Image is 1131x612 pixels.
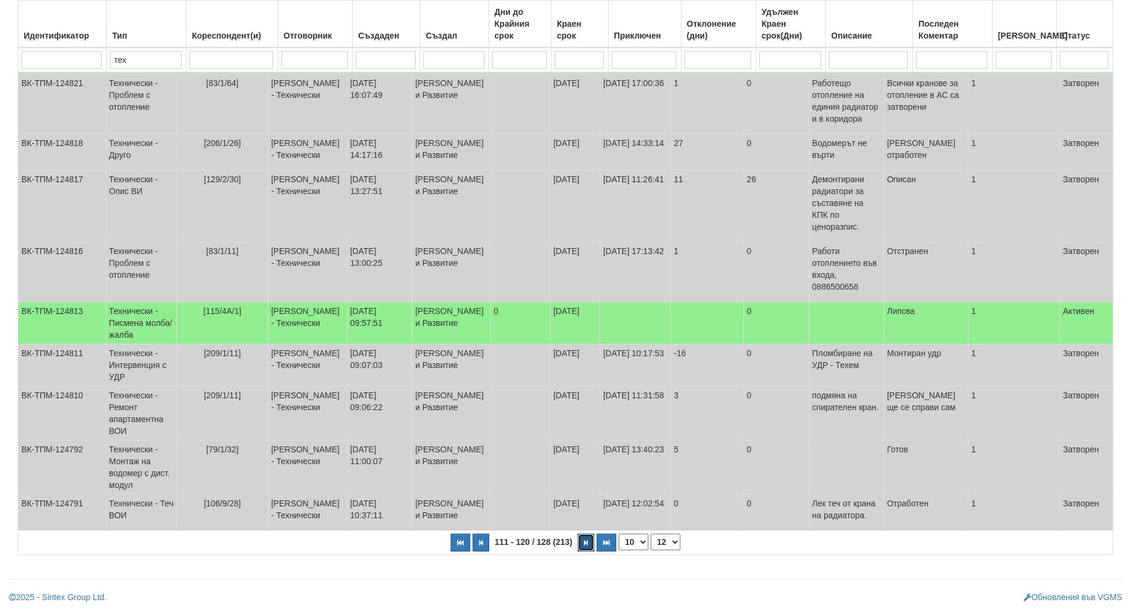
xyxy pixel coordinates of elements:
td: [DATE] 14:33:14 [600,134,670,170]
td: [DATE] [550,74,600,134]
td: [DATE] 16:07:49 [347,74,412,134]
td: 0 [743,386,809,440]
td: [PERSON_NAME] - Технически [268,134,347,170]
th: Приключен: No sort applied, activate to apply an ascending sort [609,1,682,48]
td: Затворен [1060,242,1113,302]
td: [PERSON_NAME] и Развитие [412,74,490,134]
td: 1 [968,344,1059,386]
td: [DATE] 13:40:23 [600,440,670,494]
span: 0 [494,306,499,316]
div: Последен Коментар [916,15,989,44]
td: 26 [743,170,809,242]
td: ВК-ТПМ-124811 [18,344,106,386]
span: Монтиран удр [887,348,941,358]
td: 1 [968,74,1059,134]
th: Създал: No sort applied, activate to apply an ascending sort [420,1,489,48]
td: Технически - Проблем с отопление [106,242,177,302]
span: Отработен [887,499,929,508]
td: [DATE] [550,134,600,170]
td: [DATE] 09:07:03 [347,344,412,386]
th: Отговорник: No sort applied, activate to apply an ascending sort [278,1,353,48]
td: [DATE] 17:13:42 [600,242,670,302]
td: -16 [670,344,743,386]
td: ВК-ТПМ-124791 [18,494,106,531]
td: [PERSON_NAME] и Развитие [412,494,490,531]
div: Отговорник [281,27,350,44]
td: 1 [968,134,1059,170]
td: [PERSON_NAME] - Технически [268,386,347,440]
td: 0 [743,344,809,386]
select: Брой редове на страница [619,534,648,550]
select: Страница номер [651,534,680,550]
td: [DATE] [550,170,600,242]
span: [PERSON_NAME] отработен [887,138,955,160]
td: [DATE] 10:37:11 [347,494,412,531]
button: Предишна страница [473,534,489,551]
td: [DATE] 11:00:07 [347,440,412,494]
td: [DATE] [550,386,600,440]
span: Липсва [887,306,915,316]
button: Първа страница [451,534,470,551]
td: Затворен [1060,74,1113,134]
td: 0 [743,494,809,531]
span: [115/4А/1] [204,306,242,316]
td: 3 [670,386,743,440]
p: Демонтирани радиатори за съставяне на КПК по ценоразпис. [812,173,880,233]
td: Технически - Друго [106,134,177,170]
span: [206/1/26] [204,138,240,148]
td: 1 [968,494,1059,531]
td: ВК-ТПМ-124817 [18,170,106,242]
td: Технически - Теч ВОИ [106,494,177,531]
td: [PERSON_NAME] и Развитие [412,134,490,170]
td: [DATE] 14:17:16 [347,134,412,170]
td: 27 [670,134,743,170]
td: 1 [968,440,1059,494]
a: Обновления във VGMS [1024,592,1122,602]
div: Описание [829,27,910,44]
p: Работи отоплението във входа, 0886500658 [812,245,880,293]
td: [PERSON_NAME] и Развитие [412,242,490,302]
td: ВК-ТПМ-124816 [18,242,106,302]
button: Следваща страница [578,534,594,551]
td: [DATE] [550,494,600,531]
td: 1 [968,302,1059,344]
td: 0 [743,440,809,494]
th: Статус: No sort applied, activate to apply an ascending sort [1056,1,1113,48]
th: Последен Коментар: No sort applied, activate to apply an ascending sort [913,1,992,48]
td: [DATE] 09:06:22 [347,386,412,440]
td: [DATE] [550,302,600,344]
td: Технически - Опис ВИ [106,170,177,242]
td: 0 [743,242,809,302]
span: Готов [887,445,908,454]
td: ВК-ТПМ-124813 [18,302,106,344]
span: Отстранен [887,246,928,256]
th: Краен срок: No sort applied, activate to apply an ascending sort [552,1,609,48]
span: [79/1/32] [206,445,239,454]
td: [DATE] 09:57:51 [347,302,412,344]
th: Отклонение (дни): No sort applied, activate to apply an ascending sort [681,1,756,48]
span: [209/1/11] [204,348,240,358]
td: 0 [743,134,809,170]
td: [PERSON_NAME] и Развитие [412,170,490,242]
td: [PERSON_NAME] - Технически [268,302,347,344]
td: Технически - Ремонт апартаментна ВОИ [106,386,177,440]
p: Работещо отопление на единия радиатор и в коридора [812,77,880,125]
th: Създаден: No sort applied, activate to apply an ascending sort [353,1,420,48]
td: 0 [670,494,743,531]
span: [106/9/28] [204,499,240,508]
button: Последна страница [597,534,616,551]
th: Кореспондент(и): No sort applied, activate to apply an ascending sort [186,1,278,48]
td: [PERSON_NAME] - Технически [268,170,347,242]
p: подмяна на спирателен кран. [812,389,880,413]
td: [PERSON_NAME] - Технически [268,242,347,302]
td: [PERSON_NAME] - Технически [268,440,347,494]
td: ВК-ТПМ-124818 [18,134,106,170]
th: Описание: No sort applied, activate to apply an ascending sort [826,1,913,48]
th: Тип: No sort applied, activate to apply an ascending sort [107,1,186,48]
span: [PERSON_NAME] ще се справи сам [887,391,955,412]
td: ВК-ТПМ-124821 [18,74,106,134]
div: Приключен [612,27,678,44]
td: [DATE] [550,440,600,494]
td: Технически - Проблем с отопление [106,74,177,134]
td: Затворен [1060,494,1113,531]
